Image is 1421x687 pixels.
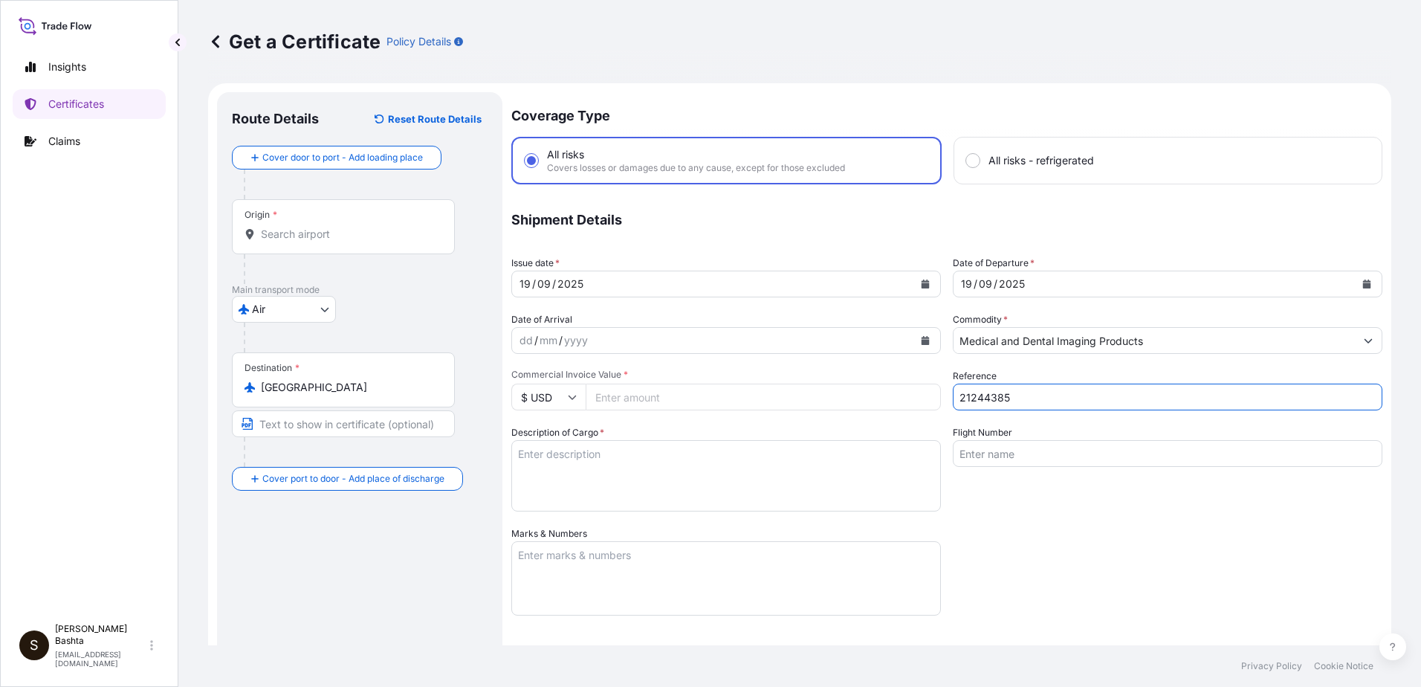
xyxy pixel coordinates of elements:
[534,332,538,349] div: /
[232,296,336,323] button: Select transport
[55,623,147,647] p: [PERSON_NAME] Bashta
[532,275,536,293] div: /
[511,425,604,440] label: Description of Cargo
[974,275,977,293] div: /
[386,34,451,49] p: Policy Details
[252,302,265,317] span: Air
[538,332,559,349] div: month,
[13,89,166,119] a: Certificates
[388,112,482,126] p: Reset Route Details
[547,147,584,162] span: All risks
[511,199,1382,241] p: Shipment Details
[525,154,538,167] input: All risksCovers losses or damages due to any cause, except for those excluded
[511,369,941,381] span: Commercial Invoice Value
[511,92,1382,137] p: Coverage Type
[245,209,277,221] div: Origin
[232,467,463,491] button: Cover port to door - Add place of discharge
[1314,660,1373,672] a: Cookie Notice
[262,471,444,486] span: Cover port to door - Add place of discharge
[1355,272,1379,296] button: Calendar
[994,275,997,293] div: /
[13,52,166,82] a: Insights
[518,275,532,293] div: day,
[55,650,147,668] p: [EMAIL_ADDRESS][DOMAIN_NAME]
[261,380,436,395] input: Destination
[953,369,997,384] label: Reference
[954,327,1355,354] input: Type to search commodity
[586,384,941,410] input: Enter amount
[563,332,589,349] div: year,
[953,384,1382,410] input: Enter booking reference
[988,153,1094,168] span: All risks - refrigerated
[30,638,39,653] span: S
[245,362,300,374] div: Destination
[232,284,488,296] p: Main transport mode
[552,275,556,293] div: /
[48,59,86,74] p: Insights
[953,256,1035,271] span: Date of Departure
[511,312,572,327] span: Date of Arrival
[261,227,436,242] input: Origin
[997,275,1026,293] div: year,
[1241,660,1302,672] a: Privacy Policy
[953,425,1012,440] label: Flight Number
[953,440,1382,467] input: Enter name
[511,256,560,271] span: Issue date
[262,150,423,165] span: Cover door to port - Add loading place
[511,526,587,541] label: Marks & Numbers
[232,146,441,170] button: Cover door to port - Add loading place
[536,275,552,293] div: month,
[559,332,563,349] div: /
[547,162,845,174] span: Covers losses or damages due to any cause, except for those excluded
[913,272,937,296] button: Calendar
[48,97,104,112] p: Certificates
[208,30,381,54] p: Get a Certificate
[977,275,994,293] div: month,
[959,275,974,293] div: day,
[1355,327,1382,354] button: Show suggestions
[232,410,455,437] input: Text to appear on certificate
[367,107,488,131] button: Reset Route Details
[232,110,319,128] p: Route Details
[556,275,585,293] div: year,
[966,154,980,167] input: All risks - refrigerated
[953,312,1008,327] label: Commodity
[48,134,80,149] p: Claims
[13,126,166,156] a: Claims
[518,332,534,349] div: day,
[913,329,937,352] button: Calendar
